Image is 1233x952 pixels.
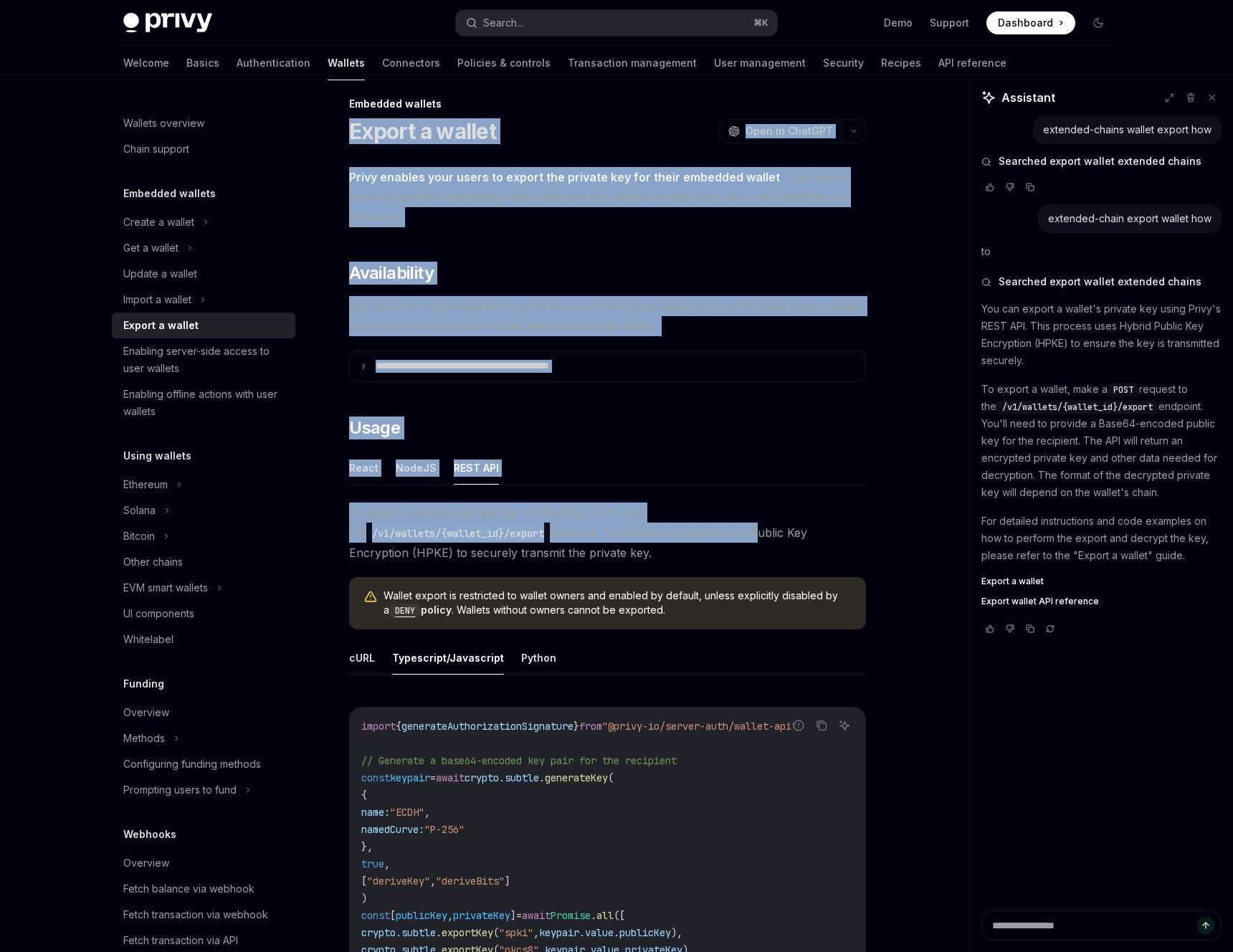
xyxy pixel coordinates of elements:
[349,503,866,563] span: To export a wallet’s private key via the REST API, use the endpoint. This endpoint uses Hybrid Pu...
[456,10,777,36] button: Search...⌘K
[401,720,573,733] span: generateAuthorizationSignature
[123,605,194,622] div: UI components
[505,771,539,784] span: subtle
[328,46,365,80] a: Wallets
[981,513,1222,564] p: For detailed instructions and code examples on how to perform the export and decrypt the key, ple...
[349,641,375,675] button: cURL
[112,235,295,261] button: Get a wallet
[123,46,169,80] a: Welcome
[112,700,295,725] a: Overview
[424,823,465,836] span: "P-256"
[112,381,295,424] a: Enabling offline actions with user wallets
[123,386,287,420] div: Enabling offline actions with user wallets
[884,16,913,30] a: Demo
[390,806,424,819] span: "ECDH"
[123,13,212,33] img: dark logo
[112,777,295,803] button: Prompting users to fund
[1001,180,1019,194] button: Vote that response was not good
[123,476,168,493] div: Ethereum
[123,781,237,799] div: Prompting users to fund
[998,16,1053,30] span: Dashboard
[1113,384,1133,396] span: POST
[389,604,452,616] a: DENYpolicy
[112,110,295,136] a: Wallets overview
[396,451,437,485] button: NodeJS
[112,850,295,876] a: Overview
[123,447,191,465] h5: Using wallets
[499,771,505,784] span: .
[112,627,295,652] a: Whitelabel
[123,675,164,692] h5: Funding
[186,46,219,80] a: Basics
[545,771,608,784] span: generateKey
[349,262,434,285] span: Availability
[112,523,295,549] button: Bitcoin
[112,601,295,627] a: UI components
[1002,401,1153,413] span: /v1/wallets/{wallet_id}/export
[361,771,390,784] span: const
[112,313,295,338] a: Export a wallet
[573,720,579,733] span: }
[112,549,295,575] a: Other chains
[384,857,390,870] span: ,
[454,451,499,485] button: REST API
[237,46,310,80] a: Authentication
[390,771,430,784] span: keypair
[349,296,866,336] span: Key export is only available in certain environments depending on how the wallet was created, due...
[112,902,295,928] a: Fetch transaction via webhook
[123,528,155,545] div: Bitcoin
[361,754,677,767] span: // Generate a base64-encoded key pair for the recipient
[123,730,165,747] div: Methods
[579,720,602,733] span: from
[457,46,551,80] a: Policies & controls
[123,704,169,721] div: Overview
[521,641,556,675] button: Python
[981,300,1222,369] p: You can export a wallet's private key using Privy's REST API. This process uses Hybrid Public Key...
[123,906,268,923] div: Fetch transaction via webhook
[1042,622,1059,636] button: Reload last chat
[753,17,768,29] span: ⌘ K
[1197,917,1214,934] button: Send message
[123,291,191,308] div: Import a wallet
[981,576,1222,587] a: Export a wallet
[123,553,183,571] div: Other chains
[483,14,523,32] div: Search...
[112,472,295,498] button: Ethereum
[123,265,197,282] div: Update a wallet
[112,725,295,751] button: Methods
[361,806,390,819] span: name:
[396,720,401,733] span: {
[112,287,295,313] button: Import a wallet
[938,46,1006,80] a: API reference
[930,16,969,30] a: Support
[349,451,379,485] button: React
[789,716,808,735] button: Report incorrect code
[981,910,1222,941] textarea: Ask a question...
[1043,123,1211,137] div: extended-chains wallet export how
[123,343,287,377] div: Enabling server-side access to user wallets
[361,789,367,801] span: {
[361,840,373,853] span: },
[981,622,999,636] button: Vote that response was good
[123,502,156,519] div: Solana
[349,167,866,227] span: . This allows them to use their embedded wallet address with another wallet client, such as MetaM...
[1001,622,1019,636] button: Vote that response was not good
[812,716,831,735] button: Copy the contents from the code block
[981,154,1222,168] button: Searched export wallet extended chains
[123,185,216,202] h5: Embedded wallets
[123,239,178,257] div: Get a wallet
[361,892,367,905] span: )
[719,119,842,143] button: Open in ChatGPT
[1022,180,1039,194] button: Copy chat response
[602,720,797,733] span: "@privy-io/server-auth/wallet-api"
[981,596,1222,607] a: Export wallet API reference
[384,589,852,618] span: Wallet export is restricted to wallet owners and enabled by default, unless explicitly disabled b...
[1087,11,1110,34] button: Toggle dark mode
[367,875,430,887] span: "deriveKey"
[823,46,864,80] a: Security
[112,338,295,381] a: Enabling server-side access to user wallets
[123,115,204,132] div: Wallets overview
[714,46,806,80] a: User management
[430,771,436,784] span: =
[568,46,697,80] a: Transaction management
